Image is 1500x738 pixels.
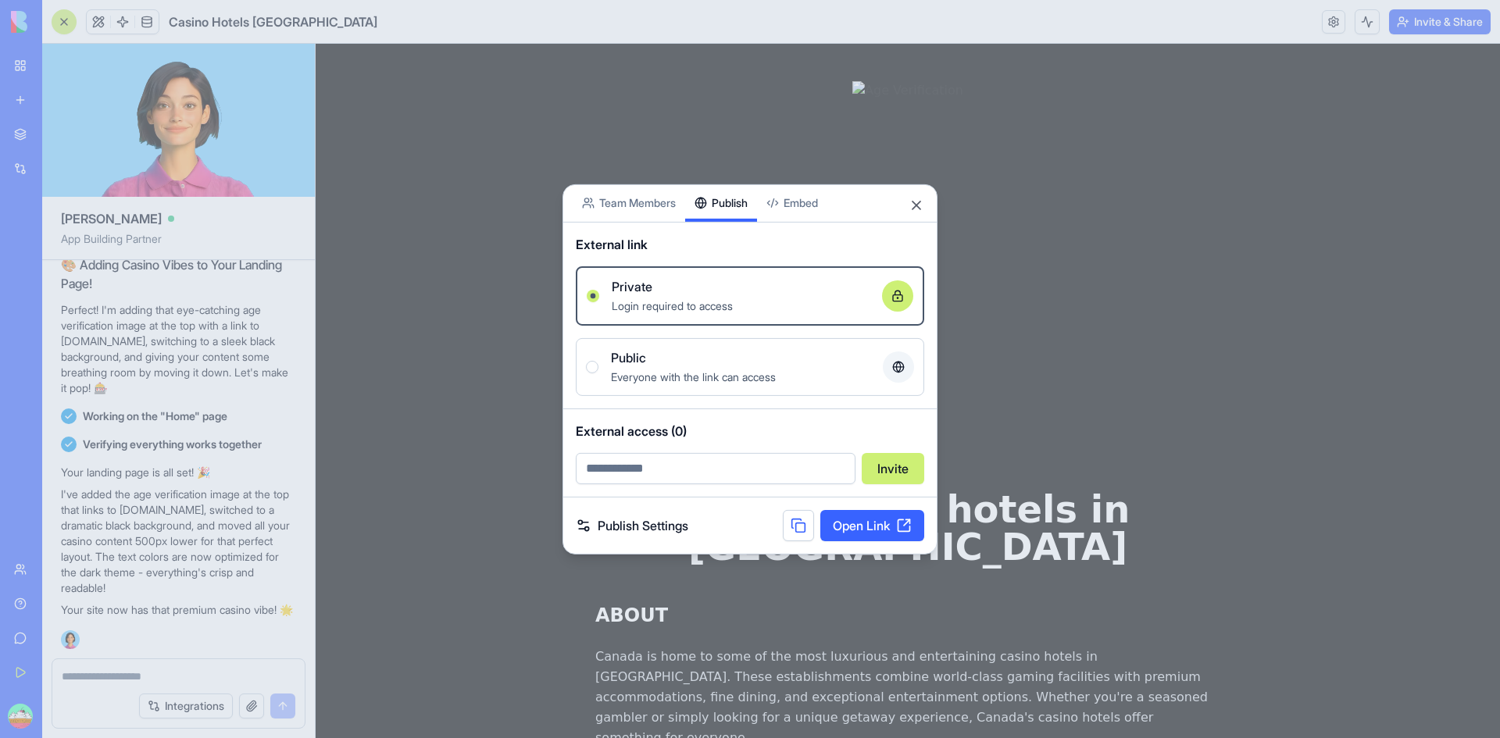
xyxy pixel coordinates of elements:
[586,361,598,373] button: PublicEveryone with the link can access
[757,184,827,221] button: Embed
[611,348,646,367] span: Public
[576,234,648,253] span: External link
[909,197,924,212] button: Close
[280,603,905,704] p: Canada is home to some of the most luxurious and entertaining casino hotels in [GEOGRAPHIC_DATA]....
[576,422,924,440] span: External access (0)
[612,298,733,312] span: Login required to access
[587,289,599,301] button: PrivateLogin required to access
[611,370,776,383] span: Everyone with the link can access
[280,447,905,522] h1: Best Casino hotels in [GEOGRAPHIC_DATA]
[280,559,905,584] h2: ABOUT
[573,184,685,221] button: Team Members
[862,453,924,484] button: Invite
[537,37,648,56] img: Age Verification
[685,184,757,221] button: Publish
[820,510,924,541] a: Open Link
[576,516,688,535] a: Publish Settings
[612,276,652,295] span: Private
